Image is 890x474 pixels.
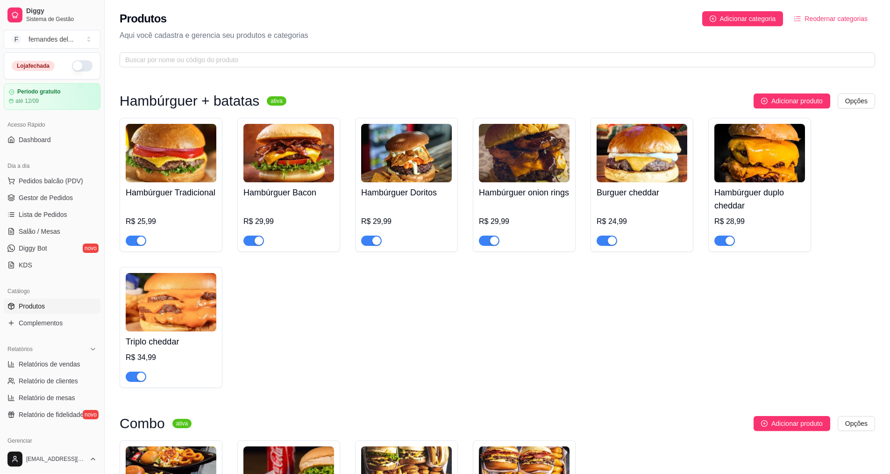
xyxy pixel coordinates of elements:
h4: Triplo cheddar [126,335,216,348]
span: F [12,35,21,44]
span: Produtos [19,302,45,311]
button: Reodernar categorias [787,11,875,26]
span: Gestor de Pedidos [19,193,73,202]
span: Sistema de Gestão [26,15,97,23]
div: Dia a dia [4,158,100,173]
div: R$ 24,99 [597,216,687,227]
img: product-image [714,124,805,182]
h4: Burguer cheddar [597,186,687,199]
span: Relatório de mesas [19,393,75,402]
a: Lista de Pedidos [4,207,100,222]
a: Relatórios de vendas [4,357,100,372]
a: Diggy Botnovo [4,241,100,256]
span: Salão / Mesas [19,227,60,236]
span: Relatórios [7,345,33,353]
span: Diggy [26,7,97,15]
h2: Produtos [120,11,167,26]
span: Adicionar produto [771,418,823,429]
span: Lista de Pedidos [19,210,67,219]
a: KDS [4,258,100,273]
img: product-image [479,124,570,182]
h4: Hambúrguer Bacon [243,186,334,199]
span: Pedidos balcão (PDV) [19,176,83,186]
sup: ativa [172,419,192,428]
span: plus-circle [761,98,768,104]
span: [EMAIL_ADDRESS][DOMAIN_NAME] [26,455,85,463]
div: Catálogo [4,284,100,299]
span: Opções [845,96,868,106]
img: product-image [126,273,216,331]
span: Diggy Bot [19,244,47,253]
span: Complementos [19,318,63,328]
a: Relatório de fidelidadenovo [4,407,100,422]
a: Período gratuitoaté 12/09 [4,83,100,110]
span: Adicionar categoria [720,14,776,24]
div: R$ 25,99 [126,216,216,227]
h4: Hambúrguer duplo cheddar [714,186,805,212]
span: ordered-list [794,15,801,22]
h4: Hambúrguer Doritos [361,186,452,199]
button: Adicionar produto [754,416,830,431]
h3: Hambúrguer + batatas [120,95,259,107]
a: Gestor de Pedidos [4,190,100,205]
button: Opções [838,416,875,431]
a: Complementos [4,316,100,330]
div: R$ 29,99 [243,216,334,227]
article: Período gratuito [17,88,61,95]
p: Aqui você cadastra e gerencia seu produtos e categorias [120,30,875,41]
div: R$ 28,99 [714,216,805,227]
button: Alterar Status [72,60,93,72]
img: product-image [126,124,216,182]
span: plus-circle [710,15,716,22]
a: Relatório de clientes [4,373,100,388]
span: Relatório de clientes [19,376,78,386]
span: Relatórios de vendas [19,359,80,369]
sup: ativa [267,96,286,106]
button: Opções [838,93,875,108]
div: Gerenciar [4,433,100,448]
span: Reodernar categorias [805,14,868,24]
a: DiggySistema de Gestão [4,4,100,26]
article: até 12/09 [15,97,39,105]
button: Pedidos balcão (PDV) [4,173,100,188]
h4: Hambúrguer onion rings [479,186,570,199]
div: R$ 29,99 [361,216,452,227]
span: plus-circle [761,420,768,427]
h4: Hambúrguer Tradicional [126,186,216,199]
img: product-image [361,124,452,182]
input: Buscar por nome ou código do produto [125,55,862,65]
div: R$ 29,99 [479,216,570,227]
span: KDS [19,260,32,270]
a: Relatório de mesas [4,390,100,405]
a: Produtos [4,299,100,314]
div: R$ 34,99 [126,352,216,363]
span: Adicionar produto [771,96,823,106]
button: Select a team [4,30,100,49]
a: Dashboard [4,132,100,147]
span: Dashboard [19,135,51,144]
div: Acesso Rápido [4,117,100,132]
button: Adicionar categoria [702,11,783,26]
a: Salão / Mesas [4,224,100,239]
img: product-image [597,124,687,182]
button: Adicionar produto [754,93,830,108]
span: Opções [845,418,868,429]
span: Relatório de fidelidade [19,410,84,419]
img: product-image [243,124,334,182]
h3: Combo [120,418,165,429]
div: Loja fechada [12,61,55,71]
div: fernandes del ... [28,35,74,44]
button: [EMAIL_ADDRESS][DOMAIN_NAME] [4,448,100,470]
